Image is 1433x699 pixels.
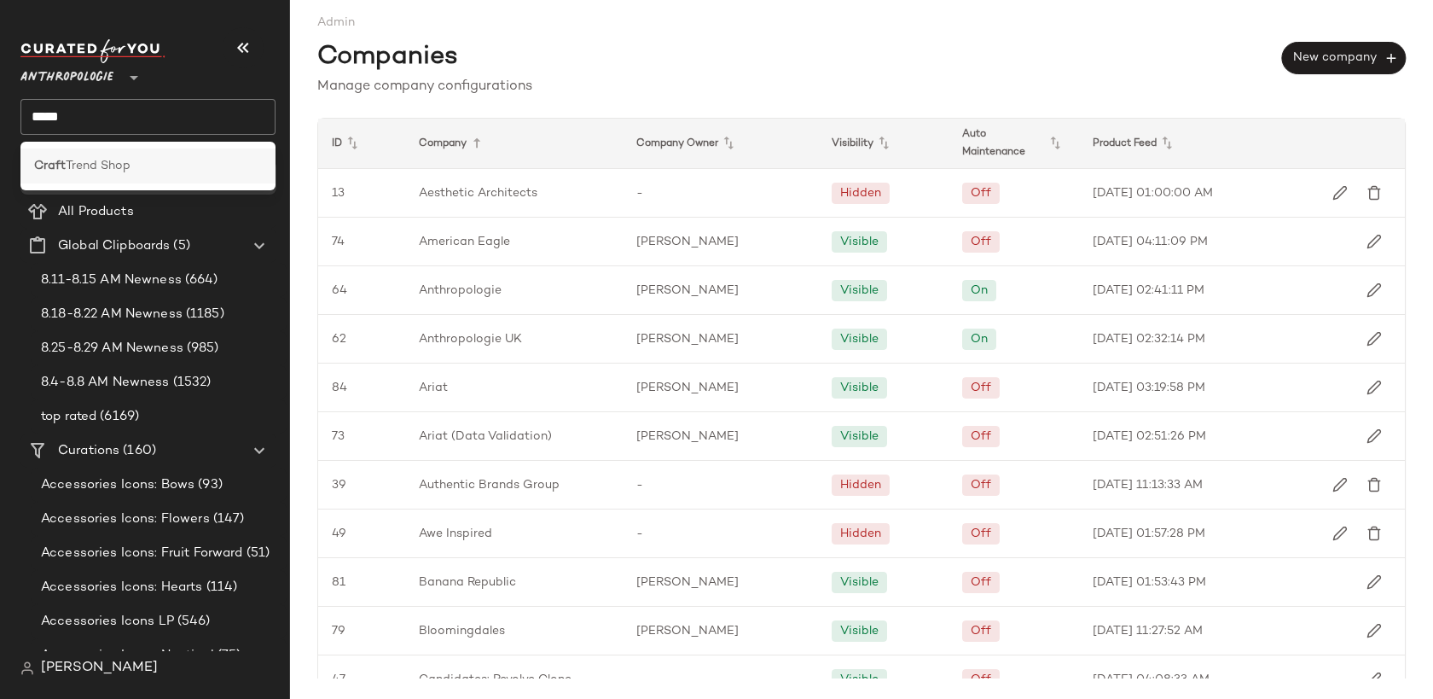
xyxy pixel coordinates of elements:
[1093,233,1208,251] span: [DATE] 04:11:09 PM
[419,428,552,446] span: Ariat (Data Validation)
[332,622,345,640] span: 79
[332,428,345,446] span: 73
[66,157,131,175] span: Trend Shop
[971,574,991,591] div: Off
[332,525,346,543] span: 49
[1093,184,1213,202] span: [DATE] 01:00:00 AM
[41,305,183,324] span: 8.18-8.22 AM Newness
[840,525,881,543] div: Hidden
[1093,476,1203,494] span: [DATE] 11:13:33 AM
[1366,672,1382,687] img: svg%3e
[1093,622,1203,640] span: [DATE] 11:27:52 AM
[41,612,174,632] span: Accessories Icons LP
[971,282,988,300] div: On
[243,544,270,563] span: (51)
[840,379,879,397] div: Visible
[119,441,156,461] span: (160)
[20,58,113,89] span: Anthropologie
[636,330,739,348] span: [PERSON_NAME]
[1366,331,1382,347] img: svg%3e
[332,184,345,202] span: 13
[636,379,739,397] span: [PERSON_NAME]
[41,544,243,563] span: Accessories Icons: Fruit Forward
[818,119,949,168] div: Visibility
[636,525,643,543] span: -
[1366,283,1382,298] img: svg%3e
[840,330,879,348] div: Visible
[636,671,643,689] span: -
[840,282,879,300] div: Visible
[41,510,210,529] span: Accessories Icons: Flowers
[840,574,879,591] div: Visible
[41,475,194,495] span: Accessories Icons: Bows
[419,622,505,640] span: Bloomingdales
[419,671,571,689] span: Candidates: Revolve Clone
[971,428,991,446] div: Off
[332,330,346,348] span: 62
[183,339,219,358] span: (985)
[1332,477,1348,492] img: svg%3e
[636,184,643,202] span: -
[41,271,182,290] span: 8.11-8.15 AM Newness
[1332,526,1348,541] img: svg%3e
[636,476,643,494] span: -
[840,671,879,689] div: Visible
[332,476,346,494] span: 39
[58,202,134,222] span: All Products
[41,646,214,666] span: Accessories Icons: Nautical
[636,574,739,591] span: [PERSON_NAME]
[1366,185,1382,201] img: svg%3e
[20,39,165,63] img: cfy_white_logo.C9jOOHJF.svg
[1332,185,1348,201] img: svg%3e
[41,339,183,358] span: 8.25-8.29 AM Newness
[174,612,211,632] span: (546)
[332,671,345,689] span: 47
[1093,428,1206,446] span: [DATE] 02:51:26 PM
[419,184,537,202] span: Aesthetic Architects
[840,428,879,446] div: Visible
[840,184,881,202] div: Hidden
[1093,525,1205,543] span: [DATE] 01:57:28 PM
[203,578,238,597] span: (114)
[1366,380,1382,395] img: svg%3e
[96,407,139,427] span: (6169)
[210,510,245,529] span: (147)
[636,622,739,640] span: [PERSON_NAME]
[623,119,818,168] div: Company Owner
[1079,119,1274,168] div: Product Feed
[419,379,448,397] span: Ariat
[971,525,991,543] div: Off
[214,646,241,666] span: (75)
[1366,477,1382,492] img: svg%3e
[58,236,170,256] span: Global Clipboards
[971,330,988,348] div: On
[41,578,203,597] span: Accessories Icons: Hearts
[170,373,212,393] span: (1532)
[419,476,560,494] span: Authentic Brands Group
[183,305,224,324] span: (1185)
[1366,526,1382,541] img: svg%3e
[1093,379,1205,397] span: [DATE] 03:19:58 PM
[170,236,189,256] span: (5)
[636,428,739,446] span: [PERSON_NAME]
[182,271,218,290] span: (664)
[332,574,345,591] span: 81
[971,671,991,689] div: Off
[41,658,158,679] span: [PERSON_NAME]
[971,233,991,251] div: Off
[419,574,516,591] span: Banana Republic
[1292,50,1395,66] span: New company
[58,441,119,461] span: Curations
[332,282,347,300] span: 64
[332,233,345,251] span: 74
[419,330,522,348] span: Anthropologie UK
[1093,282,1204,300] span: [DATE] 02:41:11 PM
[317,38,458,77] span: Companies
[971,476,991,494] div: Off
[971,184,991,202] div: Off
[41,407,96,427] span: top rated
[1366,234,1382,249] img: svg%3e
[636,233,739,251] span: [PERSON_NAME]
[419,233,510,251] span: American Eagle
[1366,428,1382,444] img: svg%3e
